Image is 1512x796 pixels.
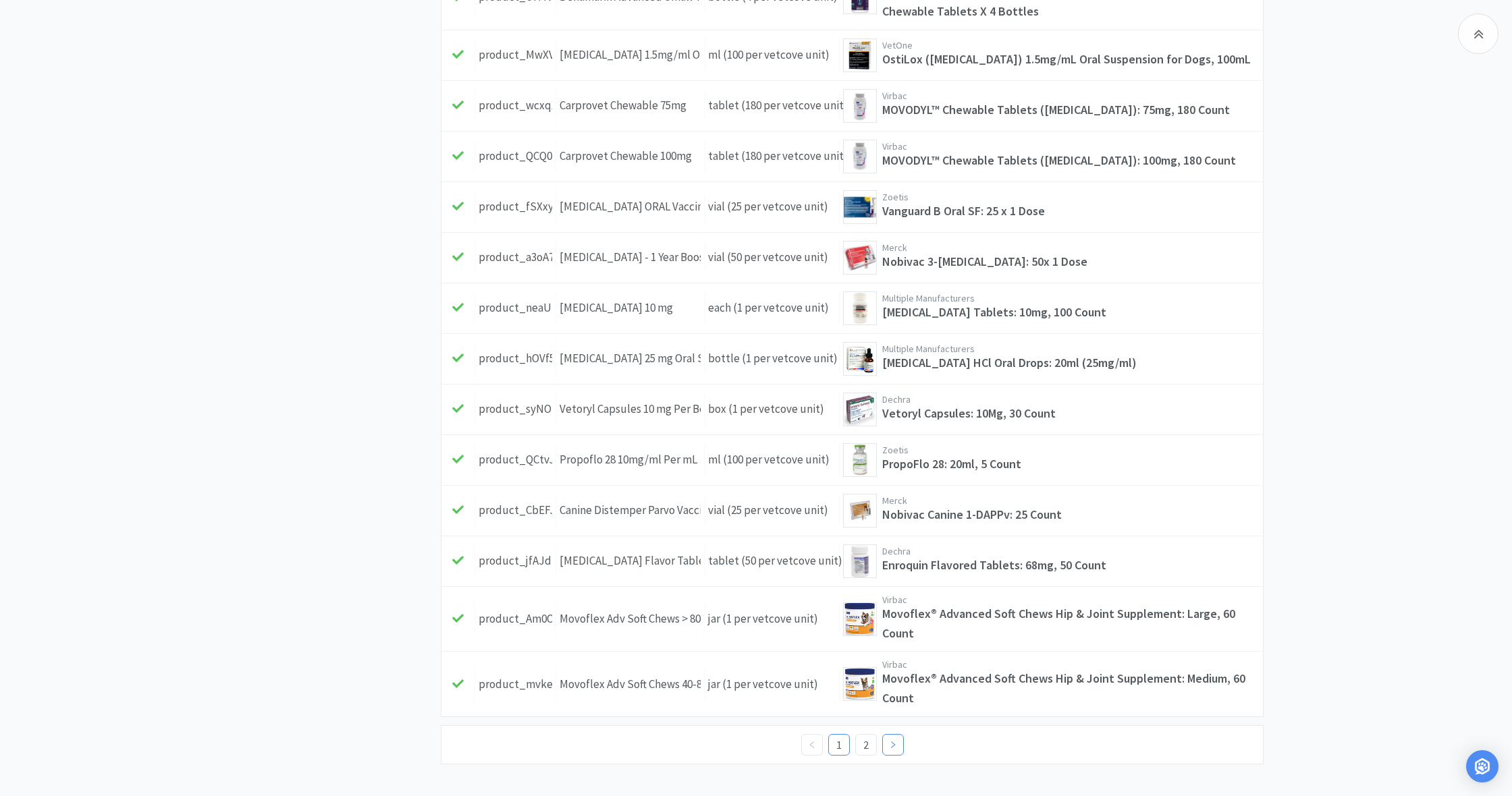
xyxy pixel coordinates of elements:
img: e1442f8bb3a843eba4bdbe8bdfef06e4_364634.jpeg [843,89,877,123]
div: Open Intercom Messenger [1466,750,1498,783]
div: Carprovet Chewable 75mg [560,96,686,115]
h4: Movoflex® Advanced Soft Chews Hip & Joint Supplement: Medium, 60 Count [882,669,1260,708]
div: tablet (50 per vetcove unit) [705,544,840,578]
img: c0deb96b37de4cde8f649b8786ff7a84_361295.jpeg [843,544,877,578]
div: product_MwXVsu5gwb8FZ4yZjjCtC [479,46,552,64]
h6: VetOne [882,40,1260,50]
div: [MEDICAL_DATA] ORAL Vaccine - 1 Year Booster [560,198,701,216]
i: icon: left [808,741,816,749]
div: [MEDICAL_DATA] - 1 Year Booster [560,248,701,266]
div: [MEDICAL_DATA] 1.5mg/ml Oral Suspension 100 mL Bottle [560,46,701,64]
a: 1 [829,735,849,755]
h4: Nobivac Canine 1-DAPPv: 25 Count [882,505,1260,525]
h4: OstiLox ([MEDICAL_DATA]) 1.5mg/mL Oral Suspension for Dogs, 100mL [882,50,1260,69]
img: 9da9aa3169c6430abf20a6b4572293cb_617800.png [843,38,877,72]
div: product_QCQ0fkt9iipg4wZ5zNRsr [479,147,552,165]
div: vial (50 per vetcove unit) [705,240,840,275]
img: 21d7192fdde14b21b81eed9dfa267fdb_370709.jpeg [843,667,877,701]
div: Carprovet Chewable 100mg [560,147,692,165]
div: product_neaUBpnimCVOTkcZnybBJ [479,299,552,317]
div: Canine Distemper Parvo Vaccine - 1 Year Booster [560,501,701,519]
div: bottle (1 per vetcove unit) [705,341,840,376]
i: icon: right [889,741,897,749]
h4: Vanguard B Oral SF: 25 x 1 Dose [882,202,1260,221]
div: product_wcxqXwOssSgnTMhoTyqIr [479,96,552,115]
div: tablet (180 per vetcove unit) [705,88,840,123]
img: 57738f736fdf4c4cb2b6c5798b0806f2_120043.png [843,342,877,376]
li: Previous Page [801,734,823,756]
img: e5b3ca1622a44aa0972fc8465cfa2fd0_158433.jpeg [843,190,877,224]
h6: Dechra [882,395,1260,404]
h6: Virbac [882,142,1260,151]
h4: Enroquin Flavored Tablets: 68mg, 50 Count [882,556,1260,575]
h6: Merck [882,243,1260,252]
img: 7e78ddad6bbd435a8aaf9c9df0ee38b4_23662.jpeg [843,443,877,477]
div: product_fSXxyT1p4KPxi1R7HQ5hz [479,198,552,216]
div: vial (25 per vetcove unit) [705,493,840,528]
div: ml (100 per vetcove unit) [705,38,840,72]
div: [MEDICAL_DATA] Flavor Tablets 68 mg [560,552,701,570]
li: 1 [828,734,850,756]
h6: Virbac [882,660,1260,669]
div: product_hOVf5AoNRnQg0ouWwognM [479,349,552,368]
img: 7a024ffa56f141698771c1892ba1586a_370708.jpeg [843,602,877,636]
h6: Virbac [882,91,1260,101]
div: box (1 per vetcove unit) [705,392,840,426]
div: product_QCtvJQXo1567NG0WzANWH [479,451,552,469]
h4: MOVODYL™ Chewable Tablets ([MEDICAL_DATA]): 100mg, 180 Count [882,151,1260,171]
h4: [MEDICAL_DATA] HCl Oral Drops: 20ml (25mg/ml) [882,353,1260,373]
div: Movoflex Adv Soft Chews > 80 # [560,610,701,628]
div: [MEDICAL_DATA] 10 mg [560,299,673,317]
h6: Virbac [882,595,1260,604]
img: f58665578f834c84ac9b9d0a73533dfe_366748.jpeg [843,140,877,173]
div: product_CbEFJYXwTFL2BPnCVysFQ [479,501,552,519]
img: 434ed35bbd64448b99dfb3ed3c6ae731_367168.png [843,393,877,426]
div: jar (1 per vetcove unit) [705,667,840,702]
div: vial (25 per vetcove unit) [705,190,840,224]
div: jar (1 per vetcove unit) [705,602,840,636]
h6: Multiple Manufacturers [882,293,1260,303]
h4: Movoflex® Advanced Soft Chews Hip & Joint Supplement: Large, 60 Count [882,604,1260,644]
div: ml (100 per vetcove unit) [705,443,840,477]
div: product_Am0OJ2KChE8WGwbm76ujb [479,610,552,628]
div: each (1 per vetcove unit) [705,291,840,325]
div: Vetoryl Capsules 10 mg Per Box (30 Ct) [560,400,701,418]
div: product_mvkeYtltuxgm0UyjW9S7f [479,675,552,693]
div: product_jfAJdJTOuVGCp70A7yRnf [479,552,552,570]
img: cee121a79d824499baf5b50b8417c490_361262.jpeg [843,241,877,275]
div: Propoflo 28 10mg/ml Per mL [560,451,697,469]
div: Movoflex Adv Soft Chews 40-80 # [560,675,701,693]
li: Next Page [882,734,904,756]
img: e15a31760e874eb09495c347632069a3_51383.jpeg [843,291,877,325]
h6: Zoetis [882,192,1260,202]
h4: Nobivac 3-[MEDICAL_DATA]: 50x 1 Dose [882,252,1260,272]
h4: PropoFlo 28: 20ml, 5 Count [882,455,1260,474]
div: product_a3oA7ne5SZqzpNohfk5Nh [479,248,552,266]
div: [MEDICAL_DATA] 25 mg Oral Suspension [560,349,701,368]
h4: Vetoryl Capsules: 10Mg, 30 Count [882,404,1260,424]
li: 2 [855,734,877,756]
h6: Zoetis [882,445,1260,455]
a: 2 [856,735,876,755]
h6: Merck [882,496,1260,505]
h4: MOVODYL™ Chewable Tablets ([MEDICAL_DATA]): 75mg, 180 Count [882,101,1260,120]
h4: [MEDICAL_DATA] Tablets: 10mg, 100 Count [882,303,1260,322]
h6: Multiple Manufacturers [882,344,1260,353]
img: 6619e7c79f45459ab7f078789da684f6_398737.jpg [843,494,877,528]
div: product_syNOZmbAjtUq5FZ9Yomvz [479,400,552,418]
div: tablet (180 per vetcove unit) [705,139,840,173]
h6: Dechra [882,546,1260,556]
